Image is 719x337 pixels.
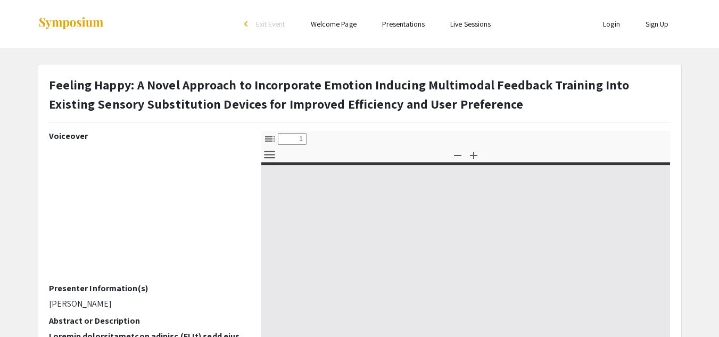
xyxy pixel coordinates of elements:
[278,133,307,145] input: Page
[261,147,279,162] button: Tools
[49,283,245,293] h2: Presenter Information(s)
[382,19,425,29] a: Presentations
[49,298,245,310] p: [PERSON_NAME]
[38,17,104,31] img: Symposium by ForagerOne
[49,316,245,326] h2: Abstract or Description
[244,21,251,27] div: arrow_back_ios
[450,19,491,29] a: Live Sessions
[49,131,245,141] h2: Voiceover
[261,131,279,146] button: Toggle Sidebar
[603,19,620,29] a: Login
[311,19,357,29] a: Welcome Page
[256,19,285,29] span: Exit Event
[449,147,467,162] button: Zoom Out
[49,76,630,112] strong: Feeling Happy: A Novel Approach to Incorporate Emotion Inducing Multimodal Feedback Training Into...
[465,147,483,162] button: Zoom In
[8,289,45,329] iframe: Chat
[646,19,669,29] a: Sign Up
